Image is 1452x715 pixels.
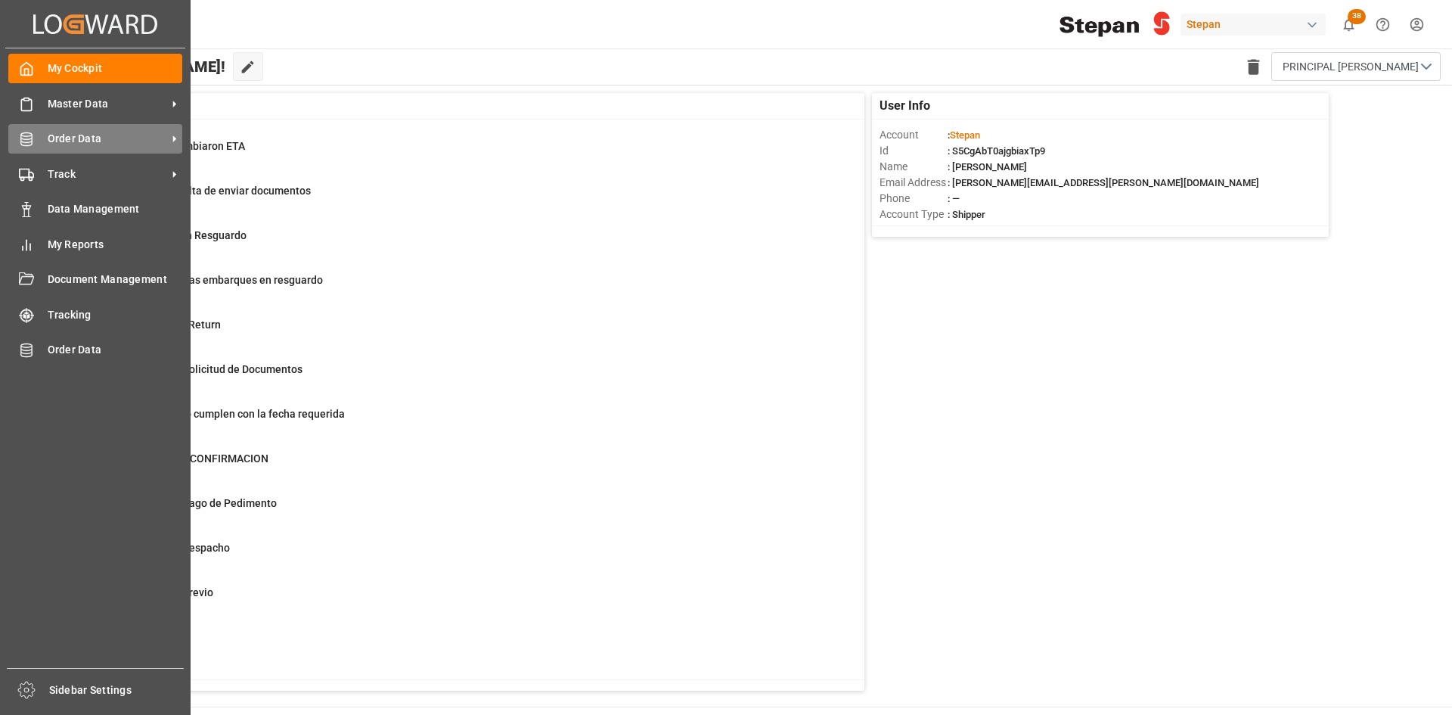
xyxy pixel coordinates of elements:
[1332,8,1366,42] button: show 38 new notifications
[948,129,980,141] span: :
[116,274,323,286] span: Reporte Finanzas embarques en resguardo
[78,183,845,215] a: 1Ordenes que falta de enviar documentosContainer Schema
[116,185,311,197] span: Ordenes que falta de enviar documentos
[48,307,183,323] span: Tracking
[1181,10,1332,39] button: Stepan
[78,362,845,393] a: 57Ordenes para Solicitud de DocumentosPurchase Orders
[116,408,345,420] span: Ordenes que no cumplen con la fecha requerida
[880,127,948,143] span: Account
[78,406,845,438] a: 34Ordenes que no cumplen con la fecha requeridaPurchase Orders
[78,451,845,483] a: 1PENDIENTE DE CONFIRMACIONPurchase Orders
[8,194,182,224] a: Data Management
[948,177,1259,188] span: : [PERSON_NAME][EMAIL_ADDRESS][PERSON_NAME][DOMAIN_NAME]
[63,52,225,81] span: Hello [PERSON_NAME]!
[880,159,948,175] span: Name
[78,138,845,170] a: 35Embarques cambiaron ETAContainer Schema
[880,97,930,115] span: User Info
[49,682,185,698] span: Sidebar Settings
[1060,11,1170,38] img: Stepan_Company_logo.svg.png_1713531530.png
[48,166,167,182] span: Track
[78,317,845,349] a: 24Missing Empty ReturnContainer Schema
[78,272,845,304] a: 331Reporte Finanzas embarques en resguardoContainer Schema
[950,129,980,141] span: Stepan
[116,497,277,509] span: Pendiente de Pago de Pedimento
[1366,8,1400,42] button: Help Center
[1283,59,1419,75] span: PRINCIPAL [PERSON_NAME]
[48,342,183,358] span: Order Data
[1348,9,1366,24] span: 38
[880,191,948,207] span: Phone
[8,335,182,365] a: Order Data
[880,175,948,191] span: Email Address
[116,452,268,465] span: PENDIENTE DE CONFIRMACION
[78,228,845,260] a: 5Actualmente en ResguardoContainer Schema
[880,143,948,159] span: Id
[880,207,948,222] span: Account Type
[48,237,183,253] span: My Reports
[948,209,985,220] span: : Shipper
[48,201,183,217] span: Data Management
[78,585,845,617] a: 657Pendiente de PrevioFinal Delivery
[48,96,167,112] span: Master Data
[48,61,183,76] span: My Cockpit
[8,229,182,259] a: My Reports
[1181,14,1326,36] div: Stepan
[48,131,167,147] span: Order Data
[8,54,182,83] a: My Cockpit
[8,300,182,329] a: Tracking
[948,145,1045,157] span: : S5CgAbT0ajgbiaxTp9
[8,265,182,294] a: Document Management
[948,193,960,204] span: : —
[948,161,1027,173] span: : [PERSON_NAME]
[78,540,845,572] a: 3Pendiente de DespachoFinal Delivery
[116,363,302,375] span: Ordenes para Solicitud de Documentos
[78,496,845,527] a: 15Pendiente de Pago de PedimentoFinal Delivery
[48,272,183,288] span: Document Management
[1271,52,1441,81] button: open menu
